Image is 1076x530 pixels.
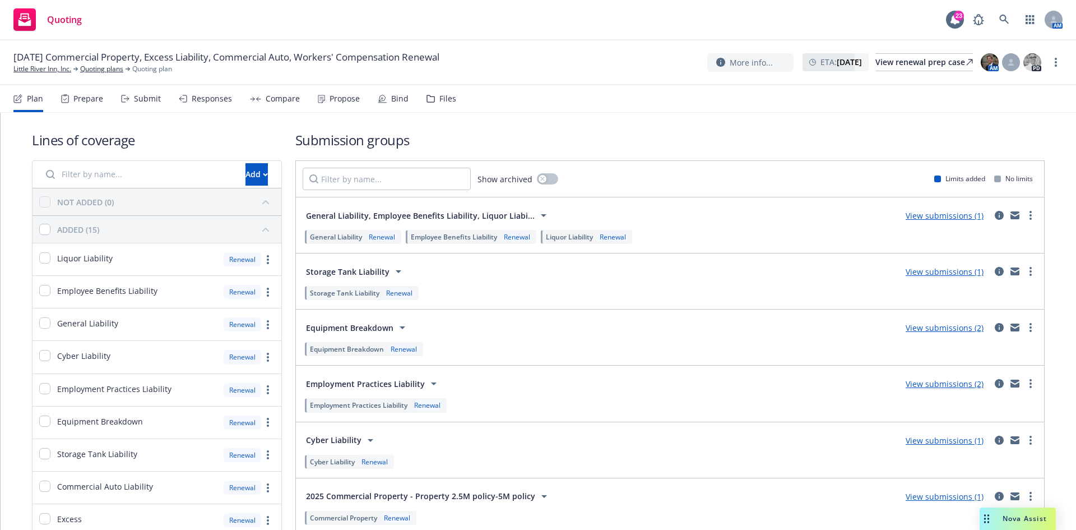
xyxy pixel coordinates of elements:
a: View submissions (1) [906,266,984,277]
span: More info... [730,57,773,68]
div: Renewal [412,400,443,410]
a: mail [1008,209,1022,222]
div: Renewal [224,350,261,364]
div: Renewal [382,513,412,523]
a: mail [1008,265,1022,278]
a: more [261,514,275,527]
div: Submit [134,94,161,103]
button: Add [245,163,268,186]
span: Liquor Liability [57,252,113,264]
span: Employment Practices Liability [57,383,171,395]
img: photo [981,53,999,71]
h1: Submission groups [295,131,1045,149]
div: Renewal [502,232,532,242]
div: Renewal [224,383,261,397]
span: Storage Tank Liability [306,266,389,278]
span: General Liability [310,232,362,242]
span: Commercial Auto Liability [57,481,153,492]
img: photo [1023,53,1041,71]
a: more [261,448,275,462]
button: 2025 Commercial Property - Property 2.5M policy-5M policy [303,485,554,508]
span: Employment Practices Liability [306,378,425,390]
button: Cyber Liability [303,429,381,451]
div: View renewal prep case [875,54,973,71]
a: mail [1008,490,1022,503]
span: General Liability [57,317,118,329]
a: View submissions (1) [906,435,984,446]
a: more [261,351,275,364]
input: Filter by name... [39,163,239,186]
a: View submissions (1) [906,210,984,221]
div: Plan [27,94,43,103]
a: View renewal prep case [875,53,973,71]
span: Employee Benefits Liability [57,285,157,297]
a: more [261,318,275,331]
a: circleInformation [992,209,1006,222]
div: Limits added [934,174,985,183]
div: Drag to move [980,508,994,530]
span: Commercial Property [310,513,377,523]
a: more [1024,265,1037,278]
a: circleInformation [992,321,1006,334]
button: ADDED (15) [57,220,275,238]
a: more [261,253,275,266]
span: Nova Assist [1003,514,1047,523]
a: mail [1008,377,1022,390]
span: Storage Tank Liability [310,288,379,298]
span: [DATE] Commercial Property, Excess Liability, Commercial Auto, Workers' Compensation Renewal [13,50,439,64]
div: Renewal [388,344,419,354]
a: View submissions (1) [906,491,984,502]
div: ADDED (15) [57,224,99,236]
a: more [1024,434,1037,447]
a: circleInformation [992,265,1006,278]
button: More info... [707,53,794,72]
input: Filter by name... [303,168,471,190]
a: more [1024,377,1037,390]
a: more [261,481,275,495]
a: more [1049,56,1063,69]
span: Equipment Breakdown [306,322,393,334]
button: Equipment Breakdown [303,316,412,339]
div: Renewal [367,232,397,242]
span: Cyber Liability [306,434,361,446]
div: Renewal [224,513,261,527]
span: Liquor Liability [546,232,593,242]
a: Search [993,8,1015,31]
span: Employment Practices Liability [310,400,407,410]
span: Quoting [47,15,82,24]
div: No limits [994,174,1033,183]
div: Files [439,94,456,103]
a: more [1024,209,1037,222]
span: Employee Benefits Liability [411,232,497,242]
span: Show archived [477,173,532,185]
span: Equipment Breakdown [310,344,384,354]
a: circleInformation [992,490,1006,503]
div: Renewal [224,317,261,331]
a: Quoting [9,4,86,35]
a: Little River Inn, Inc. [13,64,71,74]
div: Propose [330,94,360,103]
a: more [261,285,275,299]
div: Renewal [359,457,390,467]
button: General Liability, Employee Benefits Liability, Liquor Liabi... [303,204,554,227]
a: View submissions (2) [906,322,984,333]
div: Prepare [73,94,103,103]
span: Storage Tank Liability [57,448,137,460]
div: Renewal [384,288,415,298]
a: Report a Bug [967,8,990,31]
div: Renewal [597,232,628,242]
strong: [DATE] [837,57,862,67]
button: Storage Tank Liability [303,260,409,283]
button: NOT ADDED (0) [57,193,275,211]
a: circleInformation [992,377,1006,390]
div: NOT ADDED (0) [57,196,114,208]
span: Cyber Liability [310,457,355,467]
a: more [261,416,275,429]
div: Renewal [224,416,261,430]
div: Renewal [224,252,261,266]
a: more [1024,490,1037,503]
div: Renewal [224,481,261,495]
a: Quoting plans [80,64,123,74]
div: Renewal [224,448,261,462]
span: 2025 Commercial Property - Property 2.5M policy-5M policy [306,490,535,502]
